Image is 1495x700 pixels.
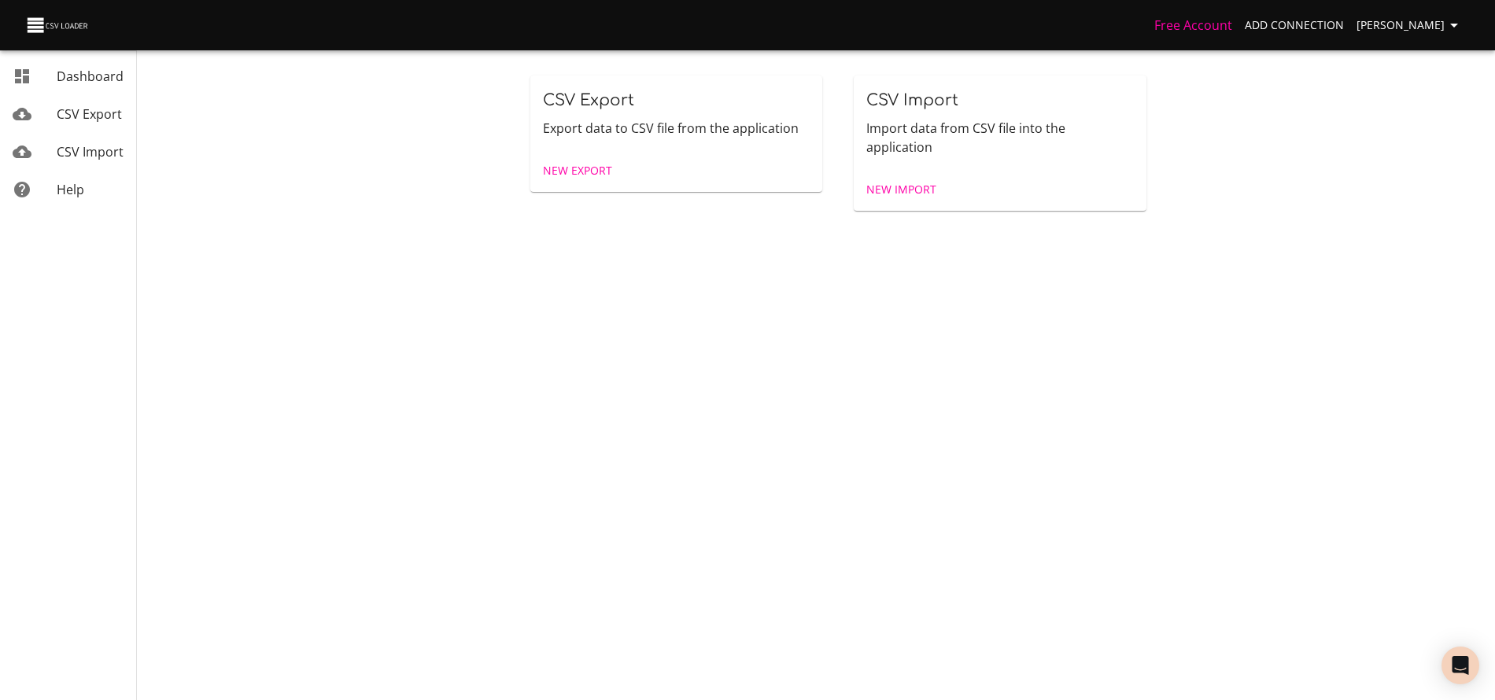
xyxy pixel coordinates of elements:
[1154,17,1232,34] a: Free Account
[537,157,618,186] a: New Export
[866,91,958,109] span: CSV Import
[543,119,810,138] p: Export data to CSV file from the application
[860,175,943,204] a: New Import
[1350,11,1470,40] button: [PERSON_NAME]
[866,119,1134,157] p: Import data from CSV file into the application
[1357,16,1464,35] span: [PERSON_NAME]
[57,68,124,85] span: Dashboard
[57,143,124,160] span: CSV Import
[1441,647,1479,684] div: Open Intercom Messenger
[543,161,612,181] span: New Export
[25,14,91,36] img: CSV Loader
[543,91,634,109] span: CSV Export
[1238,11,1350,40] a: Add Connection
[1245,16,1344,35] span: Add Connection
[57,181,84,198] span: Help
[57,105,122,123] span: CSV Export
[866,180,936,200] span: New Import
